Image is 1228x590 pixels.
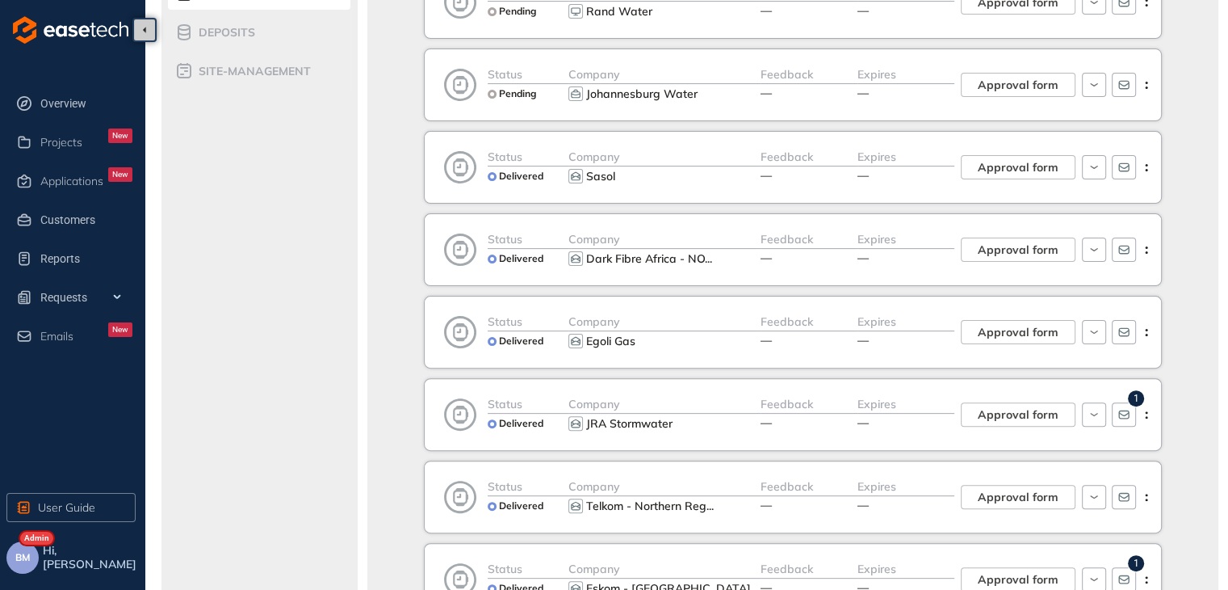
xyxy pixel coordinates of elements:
[488,232,522,247] span: Status
[586,335,635,348] div: Egoli Gas
[108,322,132,337] div: New
[568,150,620,164] span: Company
[1128,555,1144,571] sup: 1
[585,249,718,268] button: Dark Fibre Africa - NOC & Gauteng South Region
[857,251,869,265] span: —
[978,406,1058,424] span: Approval form
[585,414,718,433] button: JRA Stormwater
[761,415,772,430] span: —
[15,552,30,563] span: BM
[108,129,132,143] div: New
[6,542,39,574] button: BM
[1128,390,1144,407] sup: 1
[978,158,1058,176] span: Approval form
[978,571,1058,588] span: Approval form
[585,2,718,21] button: Rand Water
[40,136,82,150] span: Projects
[961,320,1075,344] button: Approval form
[568,562,620,576] span: Company
[978,323,1058,341] span: Approval form
[585,496,718,516] button: Telkom - Northern Region
[40,330,73,343] span: Emails
[568,67,620,82] span: Company
[857,150,896,164] span: Expires
[1134,393,1139,404] span: 1
[40,242,132,275] span: Reports
[706,499,714,513] span: ...
[761,314,813,329] span: Feedback
[761,498,772,512] span: —
[499,253,543,264] span: Delivered
[961,402,1075,427] button: Approval form
[585,166,718,186] button: Sasol
[13,16,128,44] img: logo
[857,67,896,82] span: Expires
[857,3,869,18] span: —
[586,252,712,266] div: Dark Fibre Africa - NOC & Gauteng South Region
[488,67,522,82] span: Status
[978,488,1058,506] span: Approval form
[38,499,95,516] span: User Guide
[43,544,139,571] span: Hi, [PERSON_NAME]
[961,73,1075,97] button: Approval form
[40,281,132,314] span: Requests
[961,155,1075,179] button: Approval form
[488,562,522,576] span: Status
[499,171,543,182] span: Delivered
[857,498,869,512] span: —
[761,86,772,100] span: —
[568,314,620,329] span: Company
[586,87,698,101] div: Johannesburg Water
[499,335,543,347] span: Delivered
[586,499,714,513] div: Telkom - Northern Region
[499,6,536,17] span: Pending
[761,251,772,265] span: —
[857,168,869,183] span: —
[761,397,813,411] span: Feedback
[761,232,813,247] span: Feedback
[499,88,536,99] span: Pending
[978,241,1058,259] span: Approval form
[586,499,706,513] span: Telkom - Northern Reg
[761,168,772,183] span: —
[761,150,813,164] span: Feedback
[857,333,869,348] span: —
[857,232,896,247] span: Expires
[108,167,132,182] div: New
[586,5,652,19] div: Rand Water
[499,500,543,512] span: Delivered
[488,479,522,494] span: Status
[857,415,869,430] span: —
[568,232,620,247] span: Company
[1134,558,1139,569] span: 1
[761,479,813,494] span: Feedback
[585,84,718,103] button: Johannesburg Water
[586,417,673,431] div: JRA Stormwater
[568,397,620,411] span: Company
[857,562,896,576] span: Expires
[857,86,869,100] span: —
[586,251,705,266] span: Dark Fibre Africa - NO
[568,479,620,494] span: Company
[585,331,718,351] button: Egoli Gas
[586,170,615,183] div: Sasol
[761,3,772,18] span: —
[499,418,543,429] span: Delivered
[978,76,1058,94] span: Approval form
[857,314,896,329] span: Expires
[705,251,712,266] span: ...
[488,397,522,411] span: Status
[857,479,896,494] span: Expires
[40,87,132,120] span: Overview
[40,204,132,236] span: Customers
[961,485,1075,509] button: Approval form
[488,150,522,164] span: Status
[761,333,772,348] span: —
[488,314,522,329] span: Status
[194,65,311,78] span: site-management
[40,175,103,188] span: Applications
[857,397,896,411] span: Expires
[194,26,255,40] span: Deposits
[761,562,813,576] span: Feedback
[761,67,813,82] span: Feedback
